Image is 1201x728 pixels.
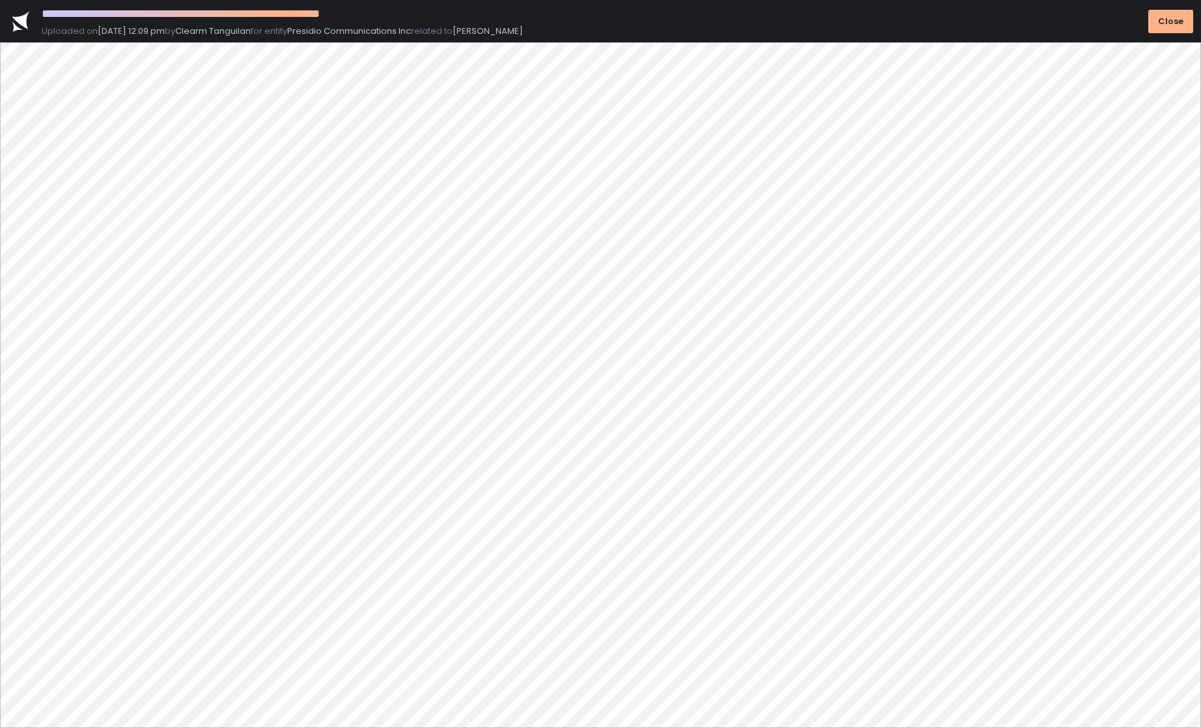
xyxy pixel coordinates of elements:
[175,25,251,37] span: Clearm Tanguilan
[251,25,287,37] span: for entity
[42,25,98,37] span: Uploaded on
[1158,16,1183,27] div: Close
[453,25,523,37] span: [PERSON_NAME]
[165,25,175,37] span: by
[98,25,165,37] span: [DATE] 12:09 pm
[287,25,411,37] span: Presidio Communications Inc
[1148,10,1193,33] button: Close
[411,25,453,37] span: related to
